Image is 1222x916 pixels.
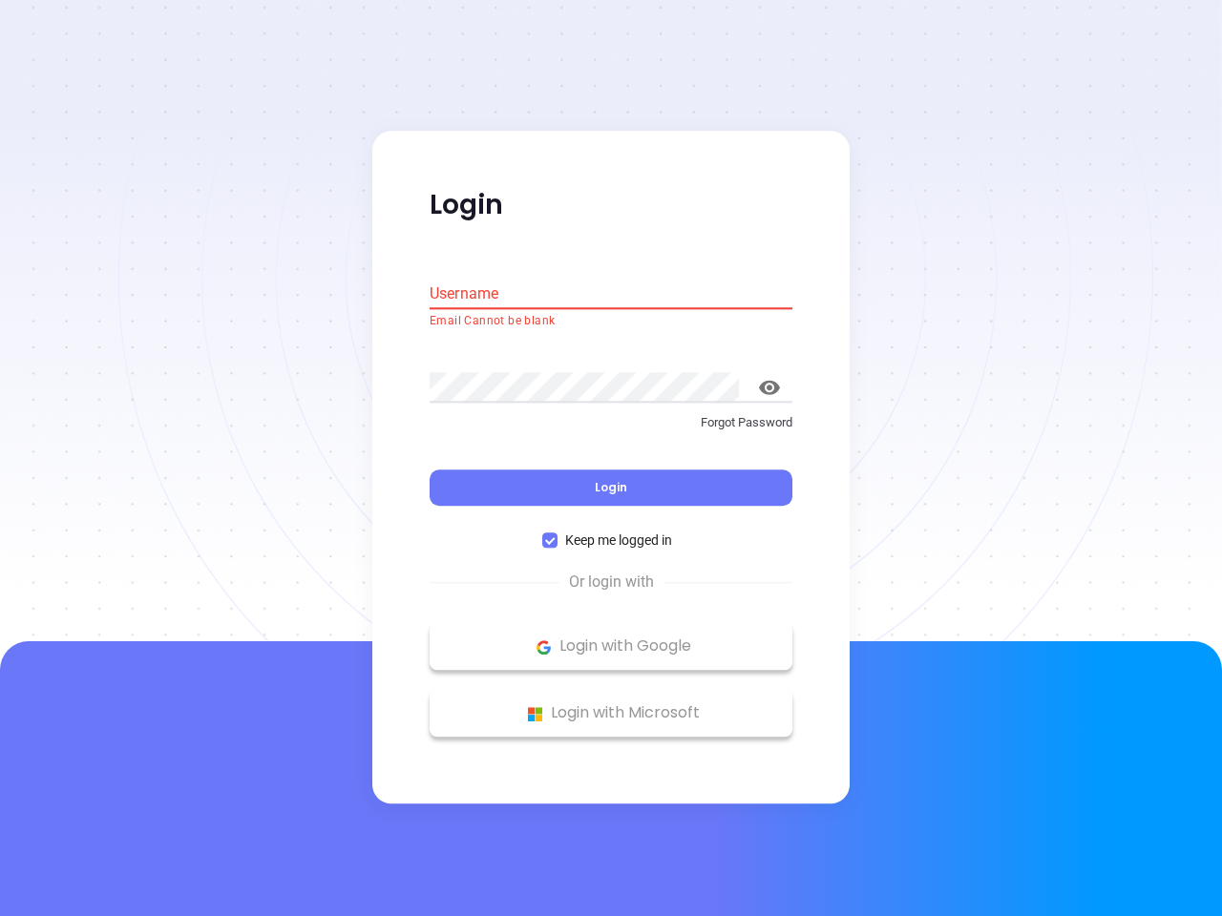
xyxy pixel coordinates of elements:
img: Google Logo [532,635,556,659]
button: toggle password visibility [747,364,792,410]
p: Login with Google [439,633,783,661]
img: Microsoft Logo [523,702,547,726]
button: Microsoft Logo Login with Microsoft [430,690,792,738]
p: Forgot Password [430,413,792,432]
button: Google Logo Login with Google [430,623,792,671]
p: Email Cannot be blank [430,312,792,331]
span: Or login with [559,572,664,594]
a: Forgot Password [430,413,792,448]
span: Login [595,480,627,496]
p: Login with Microsoft [439,699,783,728]
p: Login [430,188,792,222]
span: Keep me logged in [558,531,680,552]
button: Login [430,470,792,507]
